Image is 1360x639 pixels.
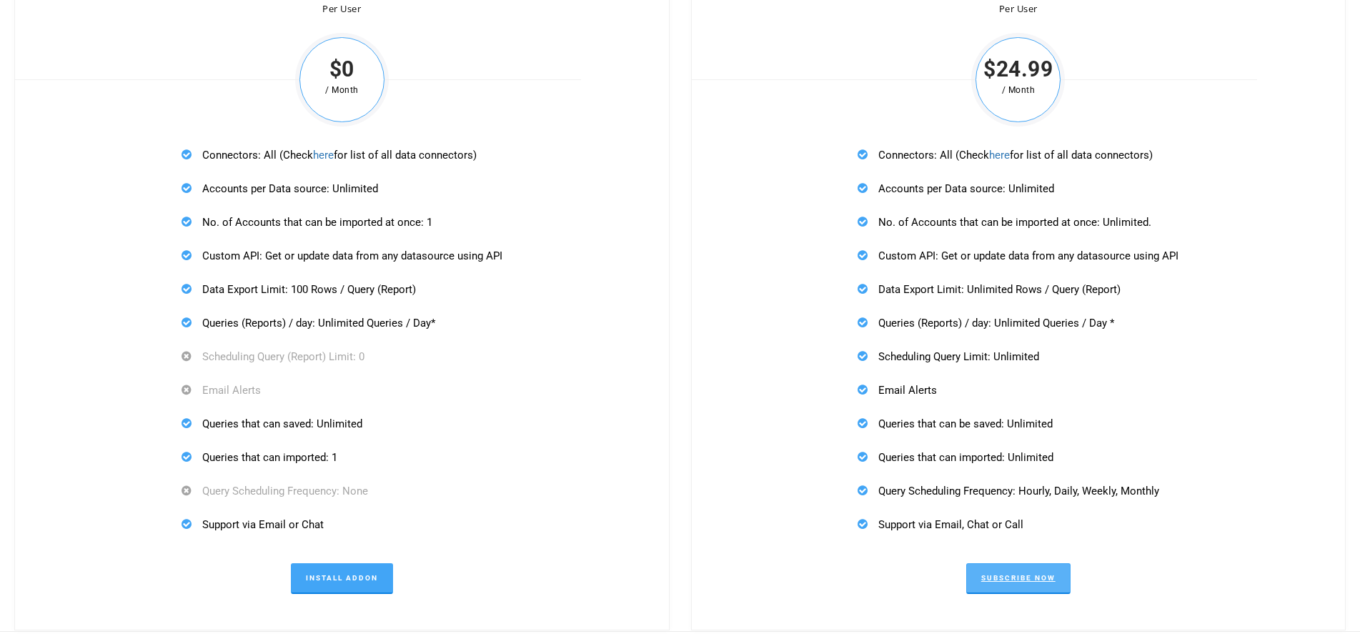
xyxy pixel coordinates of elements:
p: Query Scheduling Frequency: None [182,482,502,500]
p: Accounts per Data source: Unlimited [858,179,1178,197]
p: Queries that can saved: Unlimited [182,415,502,432]
p: Data Export Limit: 100 Rows / Query (Report) [182,280,502,298]
p: Data Export Limit: Unlimited Rows / Query (Report) [858,280,1178,298]
a: Install Addon [291,563,393,594]
p: Scheduling Query (Report) Limit: 0 [182,347,502,365]
p: Support via Email, Chat or Call [858,515,1178,533]
span: $0 [295,61,389,78]
p: Queries (Reports) / day: Unlimited Queries / Day * [858,314,1178,332]
span: / Month [971,81,1065,99]
p: Scheduling Query Limit: Unlimited [858,347,1178,365]
p: No. of Accounts that can be imported at once: 1 [182,213,502,231]
a: Subscribe Now [966,563,1071,594]
p: Queries (Reports) / day: Unlimited Queries / Day* [182,314,502,332]
p: Custom API: Get or update data from any datasource using API [182,247,502,264]
p: Custom API: Get or update data from any datasource using API [858,247,1178,264]
p: No. of Accounts that can be imported at once: Unlimited. [858,213,1178,231]
a: here [313,149,334,162]
p: Connectors: All (Check for list of all data connectors) [182,146,502,164]
a: here [989,149,1010,162]
p: Accounts per Data source: Unlimited [182,179,502,197]
p: Query Scheduling Frequency: Hourly, Daily, Weekly, Monthly [858,482,1178,500]
p: Support via Email or Chat [182,515,502,533]
p: Queries that can be saved: Unlimited [858,415,1178,432]
span: $24.99 [971,61,1065,78]
div: Per User [720,4,1317,15]
p: Email Alerts [182,381,502,399]
iframe: Chat Widget [1289,570,1360,639]
p: Connectors: All (Check for list of all data connectors) [858,146,1178,164]
span: / Month [295,81,389,99]
p: Queries that can imported: Unlimited [858,448,1178,466]
p: Email Alerts [858,381,1178,399]
div: Per User [44,4,640,15]
p: Queries that can imported: 1 [182,448,502,466]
